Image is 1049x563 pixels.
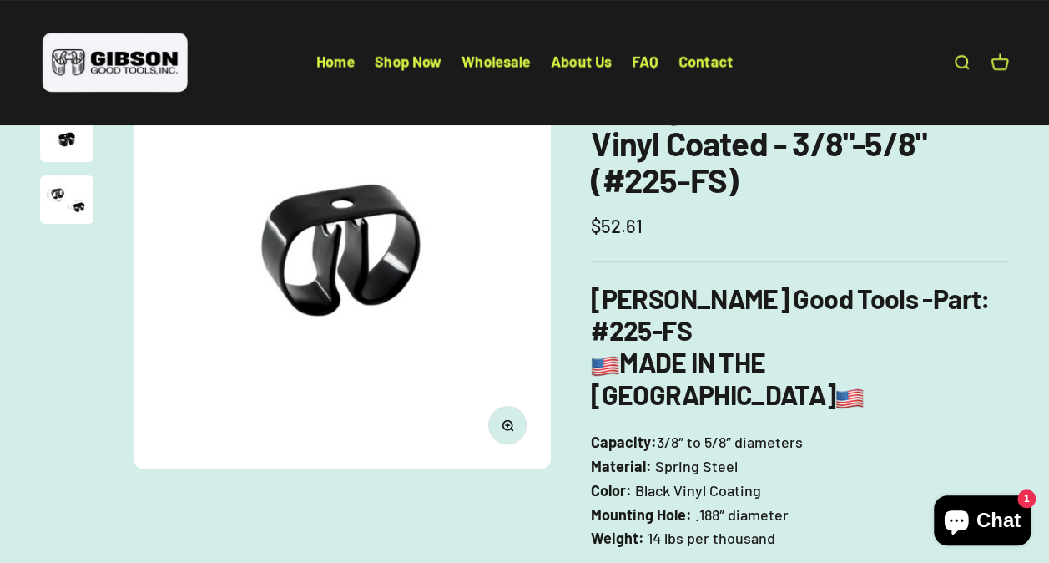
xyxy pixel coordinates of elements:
img: close up of a spring steel gripper clip, tool clip, durable, secure holding, Excellent corrosion ... [40,175,93,224]
a: FAQ [632,53,658,71]
b: [PERSON_NAME] Good Tools - [591,282,981,314]
b: MADE IN THE [GEOGRAPHIC_DATA] [591,346,864,409]
sale-price: $52.61 [591,211,643,241]
img: close up of a spring steel gripper clip, tool clip, durable, secure holding, Excellent corrosion ... [40,118,93,162]
h1: Spring Steel Gripper Clip - Vinyl Coated - 3/8"-5/8" (#225-FS) [591,88,1009,198]
a: Contact [678,53,733,71]
b: Weight: [591,529,644,547]
b: : #225-FS [591,282,990,346]
inbox-online-store-chat: Shopify online store chat [929,495,1036,550]
b: Mounting Hole: [591,505,692,524]
b: Material: [591,457,652,475]
a: About Us [551,53,612,71]
span: Part [933,282,981,314]
a: Wholesale [461,53,531,71]
a: Home [316,53,355,71]
a: Shop Now [375,53,441,71]
img: Gripper clip, made & shipped from the USA! [134,51,551,469]
b: Color: [591,481,632,500]
button: Go to item 3 [40,175,93,229]
p: 3/8″ to 5/8″ diameters Spring Steel Black Vinyl Coating .188″ diameter 14 lbs per thousand [591,430,1009,550]
b: Capacity: [591,433,657,451]
button: Go to item 2 [40,118,93,167]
